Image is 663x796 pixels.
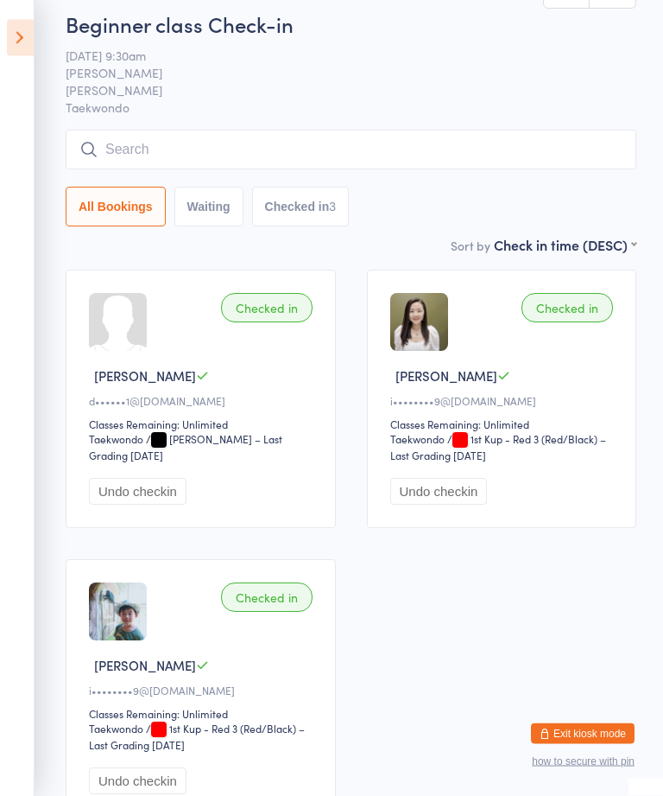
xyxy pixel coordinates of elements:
[390,432,445,447] div: Taekwondo
[494,236,636,255] div: Check in time (DESC)
[89,432,282,463] span: / [PERSON_NAME] – Last Grading [DATE]
[66,99,636,117] span: Taekwondo
[390,479,488,506] button: Undo checkin
[89,417,318,432] div: Classes Remaining: Unlimited
[221,294,313,323] div: Checked in
[66,10,636,39] h2: Beginner class Check-in
[390,394,619,409] div: i••••••••9@[DOMAIN_NAME]
[66,131,636,170] input: Search
[94,367,196,385] span: [PERSON_NAME]
[532,755,635,767] button: how to secure with pin
[531,723,635,744] button: Exit kiosk mode
[89,722,305,753] span: / 1st Kup - Red 3 (Red/Black) – Last Grading [DATE]
[252,188,350,227] button: Checked in3
[174,188,243,227] button: Waiting
[89,707,318,722] div: Classes Remaining: Unlimited
[451,238,490,255] label: Sort by
[390,432,606,463] span: / 1st Kup - Red 3 (Red/Black) – Last Grading [DATE]
[390,294,448,352] img: image1694157638.png
[66,48,609,65] span: [DATE] 9:30am
[89,722,143,736] div: Taekwondo
[89,768,186,795] button: Undo checkin
[89,583,147,641] img: image1694157668.png
[66,82,609,99] span: [PERSON_NAME]
[390,417,619,432] div: Classes Remaining: Unlimited
[66,188,166,227] button: All Bookings
[89,684,318,698] div: i••••••••9@[DOMAIN_NAME]
[221,583,313,613] div: Checked in
[66,65,609,82] span: [PERSON_NAME]
[89,479,186,506] button: Undo checkin
[89,394,318,409] div: d••••••1@[DOMAIN_NAME]
[521,294,613,323] div: Checked in
[89,432,143,447] div: Taekwondo
[94,657,196,675] span: [PERSON_NAME]
[395,367,497,385] span: [PERSON_NAME]
[329,201,336,214] div: 3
